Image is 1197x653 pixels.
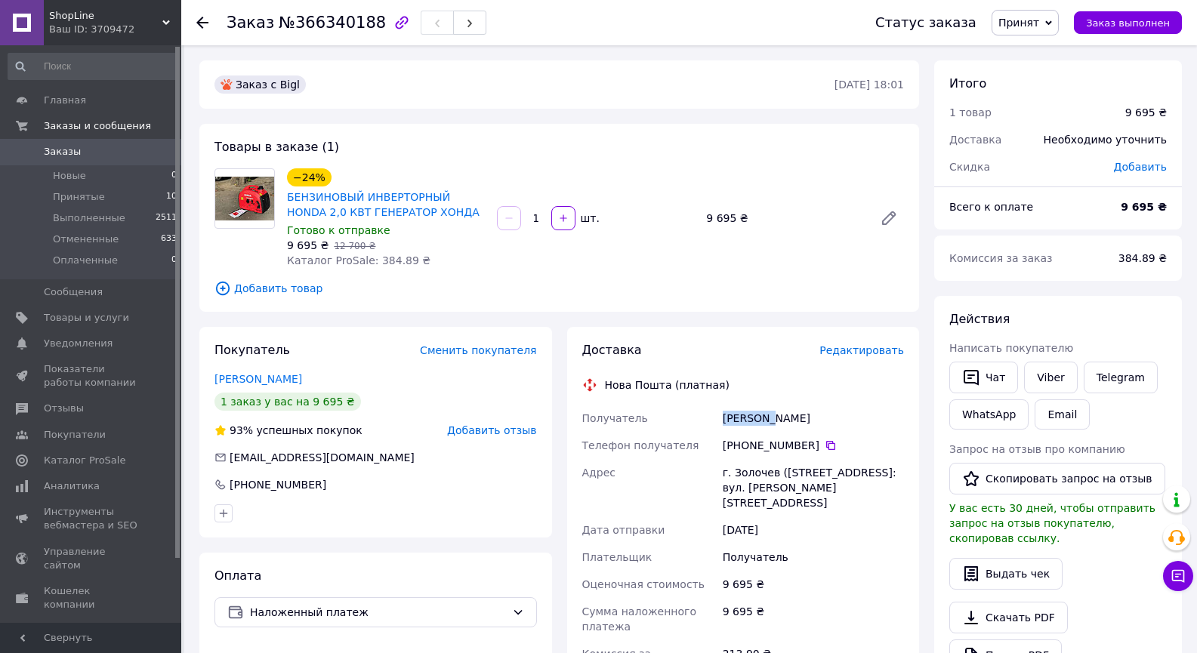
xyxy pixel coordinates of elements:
span: Комиссия за заказ [949,252,1053,264]
span: Каталог ProSale: 384.89 ₴ [287,254,430,266]
span: Товары и услуги [44,311,129,325]
span: Отмененные [53,233,119,246]
span: 12 700 ₴ [334,241,375,251]
div: −24% [287,168,332,186]
div: 9 695 ₴ [720,598,907,640]
span: Оплаченные [53,254,118,267]
span: Сменить покупателя [420,344,536,356]
span: Оплата [214,568,261,583]
div: Вернуться назад [196,15,208,30]
div: 9 695 ₴ [700,208,868,229]
span: 93% [230,424,253,436]
div: успешных покупок [214,423,362,438]
div: Ваш ID: 3709472 [49,23,181,36]
span: Инструменты вебмастера и SEO [44,505,140,532]
span: Отзывы [44,402,84,415]
span: Готово к отправке [287,224,390,236]
span: Итого [949,76,986,91]
span: 384.89 ₴ [1118,252,1167,264]
span: 10 [166,190,177,204]
span: Редактировать [819,344,904,356]
span: №366340188 [279,14,386,32]
span: Всего к оплате [949,201,1033,213]
b: 9 695 ₴ [1121,201,1167,213]
span: 633 [161,233,177,246]
button: Email [1035,399,1090,430]
a: Viber [1024,362,1077,393]
span: Принят [998,17,1039,29]
div: [PHONE_NUMBER] [723,438,904,453]
span: Запрос на отзыв про компанию [949,443,1125,455]
span: 2511 [156,211,177,225]
span: Доставка [582,343,642,357]
input: Поиск [8,53,178,80]
span: [EMAIL_ADDRESS][DOMAIN_NAME] [230,451,415,464]
a: Редактировать [874,203,904,233]
div: Статус заказа [875,15,976,30]
span: Новые [53,169,86,183]
span: Выполненные [53,211,125,225]
span: Главная [44,94,86,107]
span: Покупатели [44,428,106,442]
span: Написать покупателю [949,342,1073,354]
div: [DATE] [720,516,907,544]
span: Каталог ProSale [44,454,125,467]
span: Добавить [1114,161,1167,173]
a: [PERSON_NAME] [214,373,302,385]
span: Скидка [949,161,990,173]
span: Кошелек компании [44,584,140,611]
div: г. Золочев ([STREET_ADDRESS]: вул. [PERSON_NAME][STREET_ADDRESS] [720,459,907,516]
span: Сообщения [44,285,103,299]
span: Показатели работы компании [44,362,140,390]
a: Telegram [1084,362,1158,393]
span: Покупатель [214,343,290,357]
span: Плательщик [582,551,652,563]
div: Нова Пошта (платная) [601,377,733,393]
div: 1 заказ у вас на 9 695 ₴ [214,393,361,411]
div: Заказ с Bigl [214,75,306,94]
button: Выдать чек [949,558,1063,590]
span: Действия [949,312,1010,326]
span: Получатель [582,412,648,424]
span: Заказ [227,14,274,32]
span: Добавить товар [214,280,904,297]
button: Заказ выполнен [1074,11,1182,34]
span: 9 695 ₴ [287,239,329,251]
div: шт. [577,211,601,226]
span: Сумма наложенного платежа [582,605,696,633]
span: Добавить отзыв [447,424,536,436]
span: Наложенный платеж [250,604,506,621]
span: Заказ выполнен [1086,17,1170,29]
span: Аналитика [44,479,100,493]
div: Получатель [720,544,907,571]
div: Необходимо уточнить [1035,123,1176,156]
span: Заказы и сообщения [44,119,151,133]
div: 9 695 ₴ [1125,105,1167,120]
span: Заказы [44,145,81,159]
span: 0 [171,254,177,267]
a: Скачать PDF [949,602,1068,633]
div: 9 695 ₴ [720,571,907,598]
span: 0 [171,169,177,183]
div: [PERSON_NAME] [720,405,907,432]
span: 1 товар [949,106,992,119]
div: [PHONE_NUMBER] [228,477,328,492]
span: Телефон получателя [582,439,699,451]
a: WhatsApp [949,399,1029,430]
img: БЕНЗИНОВЫЙ ИНВЕРТОРНЫЙ HONDA 2,0 КВТ ГЕНЕРАТОР ХОНДА [215,177,274,220]
span: Доставка [949,134,1001,146]
span: ShopLine [49,9,162,23]
span: Управление сайтом [44,545,140,572]
span: Дата отправки [582,524,665,536]
button: Чат [949,362,1018,393]
span: Товары в заказе (1) [214,140,339,154]
span: Принятые [53,190,105,204]
span: Оценочная стоимость [582,578,705,590]
span: У вас есть 30 дней, чтобы отправить запрос на отзыв покупателю, скопировав ссылку. [949,502,1155,544]
span: Адрес [582,467,615,479]
a: БЕНЗИНОВЫЙ ИНВЕРТОРНЫЙ HONDA 2,0 КВТ ГЕНЕРАТОР ХОНДА [287,191,480,218]
button: Чат с покупателем [1163,561,1193,591]
time: [DATE] 18:01 [835,79,904,91]
button: Скопировать запрос на отзыв [949,463,1165,494]
span: Уведомления [44,337,113,350]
